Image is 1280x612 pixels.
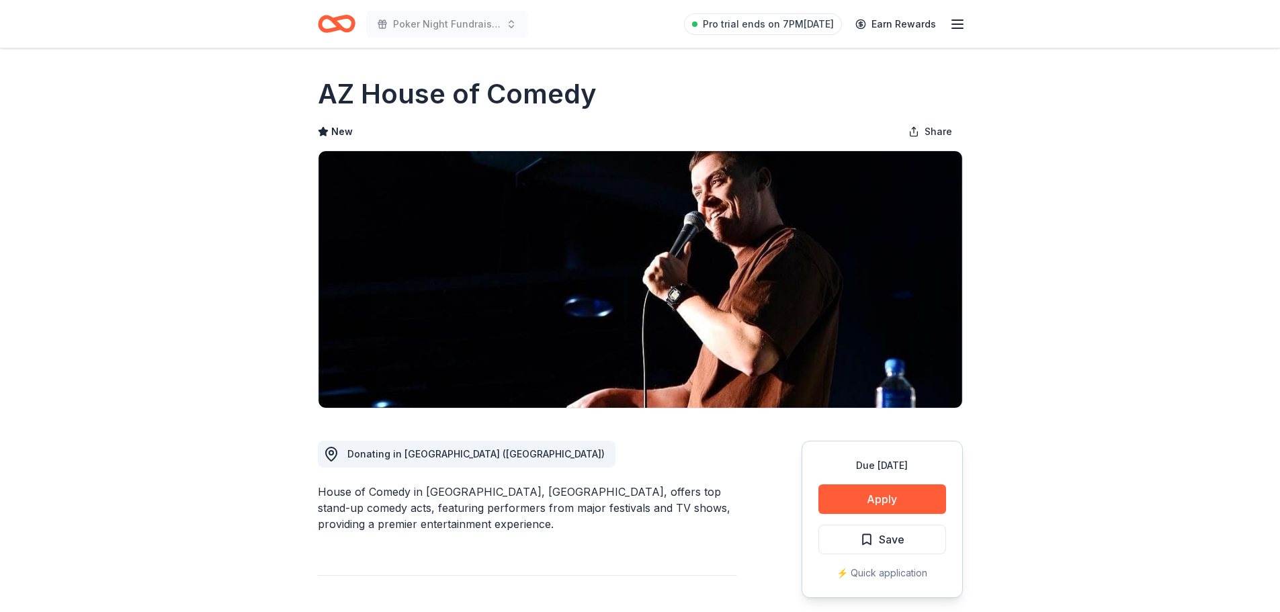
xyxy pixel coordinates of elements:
[347,448,605,460] span: Donating in [GEOGRAPHIC_DATA] ([GEOGRAPHIC_DATA])
[318,75,597,113] h1: AZ House of Comedy
[898,118,963,145] button: Share
[366,11,527,38] button: Poker Night Fundraiser
[393,16,501,32] span: Poker Night Fundraiser
[818,525,946,554] button: Save
[703,16,834,32] span: Pro trial ends on 7PM[DATE]
[318,151,962,408] img: Image for AZ House of Comedy
[318,484,737,532] div: House of Comedy in [GEOGRAPHIC_DATA], [GEOGRAPHIC_DATA], offers top stand-up comedy acts, featuri...
[331,124,353,140] span: New
[684,13,842,35] a: Pro trial ends on 7PM[DATE]
[318,8,355,40] a: Home
[879,531,904,548] span: Save
[818,457,946,474] div: Due [DATE]
[818,484,946,514] button: Apply
[818,565,946,581] div: ⚡️ Quick application
[847,12,944,36] a: Earn Rewards
[925,124,952,140] span: Share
